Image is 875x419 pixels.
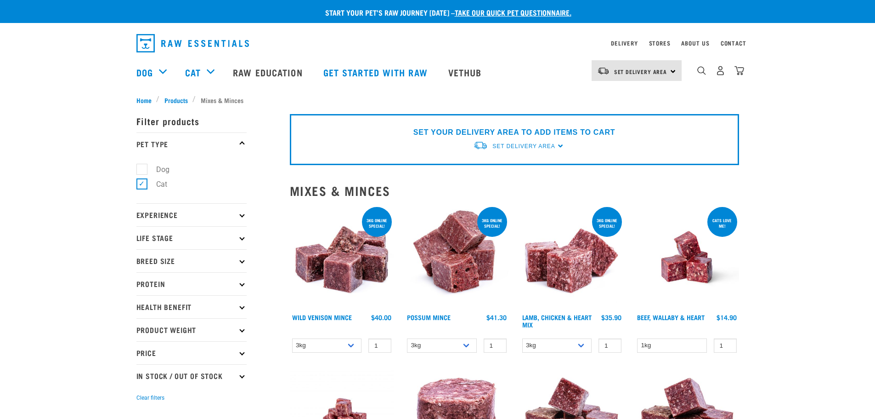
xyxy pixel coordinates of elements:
img: van-moving.png [473,141,488,150]
div: Cats love me! [707,213,737,233]
span: Set Delivery Area [614,70,667,73]
div: $41.30 [486,314,507,321]
a: About Us [681,41,709,45]
a: Stores [649,41,671,45]
p: In Stock / Out Of Stock [136,364,247,387]
a: Contact [721,41,746,45]
a: Delivery [611,41,638,45]
a: Dog [136,65,153,79]
img: van-moving.png [597,67,610,75]
p: SET YOUR DELIVERY AREA TO ADD ITEMS TO CART [413,127,615,138]
input: 1 [714,339,737,353]
img: Raw Essentials Logo [136,34,249,52]
a: Possum Mince [407,316,451,319]
div: $35.90 [601,314,621,321]
p: Experience [136,203,247,226]
label: Cat [141,178,171,190]
div: 3kg online special! [477,213,507,233]
p: Protein [136,272,247,295]
div: $40.00 [371,314,391,321]
p: Price [136,341,247,364]
div: $14.90 [717,314,737,321]
a: Home [136,95,157,105]
a: Cat [185,65,201,79]
a: Beef, Wallaby & Heart [637,316,705,319]
div: 3kg online special! [592,213,622,233]
input: 1 [598,339,621,353]
a: take our quick pet questionnaire. [455,10,571,14]
img: user.png [716,66,725,75]
img: Raw Essentials 2024 July2572 Beef Wallaby Heart [635,205,739,310]
img: 1102 Possum Mince 01 [405,205,509,310]
img: home-icon@2x.png [734,66,744,75]
p: Life Stage [136,226,247,249]
span: Set Delivery Area [492,143,555,149]
a: Lamb, Chicken & Heart Mix [522,316,592,326]
nav: dropdown navigation [129,30,746,56]
img: 1124 Lamb Chicken Heart Mix 01 [520,205,624,310]
img: home-icon-1@2x.png [697,66,706,75]
nav: breadcrumbs [136,95,739,105]
p: Health Benefit [136,295,247,318]
button: Clear filters [136,394,164,402]
a: Get started with Raw [314,54,439,91]
a: Raw Education [224,54,314,91]
p: Product Weight [136,318,247,341]
h2: Mixes & Minces [290,184,739,198]
input: 1 [368,339,391,353]
input: 1 [484,339,507,353]
a: Wild Venison Mince [292,316,352,319]
label: Dog [141,164,173,175]
img: Pile Of Cubed Wild Venison Mince For Pets [290,205,394,310]
p: Pet Type [136,132,247,155]
div: 3kg online special! [362,213,392,233]
span: Home [136,95,152,105]
a: Products [159,95,192,105]
a: Vethub [439,54,493,91]
p: Filter products [136,109,247,132]
span: Products [164,95,188,105]
p: Breed Size [136,249,247,272]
